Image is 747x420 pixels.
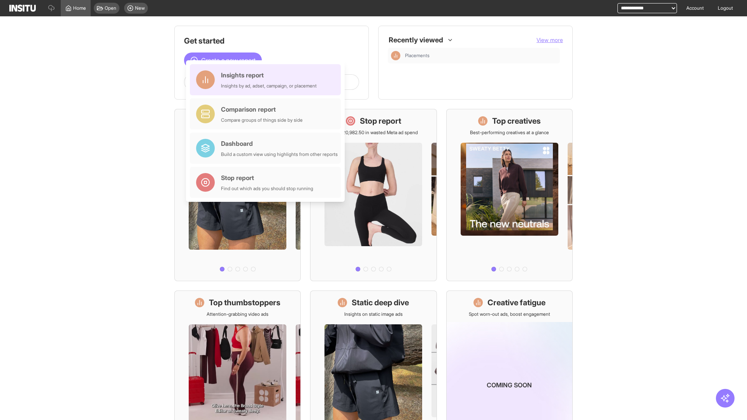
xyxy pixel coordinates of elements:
[221,173,313,182] div: Stop report
[470,129,549,136] p: Best-performing creatives at a glance
[537,37,563,43] span: View more
[221,151,338,157] div: Build a custom view using highlights from other reports
[344,311,403,317] p: Insights on static image ads
[446,109,573,281] a: Top creativesBest-performing creatives at a glance
[209,297,281,308] h1: Top thumbstoppers
[329,129,418,136] p: Save £20,982.50 in wasted Meta ad spend
[221,105,303,114] div: Comparison report
[492,115,541,126] h1: Top creatives
[537,36,563,44] button: View more
[405,52,557,59] span: Placements
[73,5,86,11] span: Home
[105,5,116,11] span: Open
[9,5,36,12] img: Logo
[310,109,437,281] a: Stop reportSave £20,982.50 in wasted Meta ad spend
[207,311,268,317] p: Attention-grabbing video ads
[184,35,359,46] h1: Get started
[221,185,313,192] div: Find out which ads you should stop running
[201,56,256,65] span: Create a new report
[221,139,338,148] div: Dashboard
[405,52,430,59] span: Placements
[174,109,301,281] a: What's live nowSee all active ads instantly
[221,70,317,80] div: Insights report
[360,115,401,126] h1: Stop report
[184,52,262,68] button: Create a new report
[352,297,409,308] h1: Static deep dive
[391,51,400,60] div: Insights
[221,83,317,89] div: Insights by ad, adset, campaign, or placement
[135,5,145,11] span: New
[221,117,303,123] div: Compare groups of things side by side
